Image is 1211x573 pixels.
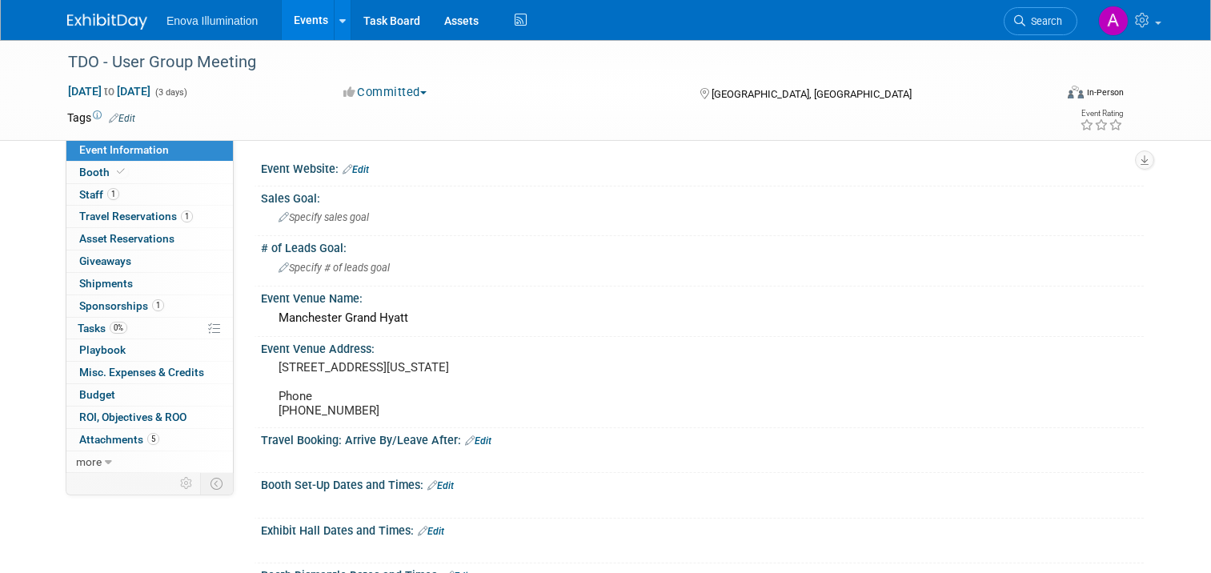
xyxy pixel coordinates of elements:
[66,362,233,383] a: Misc. Expenses & Credits
[66,250,233,272] a: Giveaways
[261,337,1144,357] div: Event Venue Address:
[79,188,119,201] span: Staff
[1098,6,1129,36] img: Andrea Miller
[154,87,187,98] span: (3 days)
[66,162,233,183] a: Booth
[261,157,1144,178] div: Event Website:
[418,526,444,537] a: Edit
[166,14,258,27] span: Enova Illumination
[279,211,369,223] span: Specify sales goal
[107,188,119,200] span: 1
[79,343,126,356] span: Playbook
[79,299,164,312] span: Sponsorships
[79,411,186,423] span: ROI, Objectives & ROO
[712,88,912,100] span: [GEOGRAPHIC_DATA], [GEOGRAPHIC_DATA]
[1086,86,1124,98] div: In-Person
[1068,86,1084,98] img: Format-Inperson.png
[66,429,233,451] a: Attachments5
[1004,7,1077,35] a: Search
[79,366,204,379] span: Misc. Expenses & Credits
[261,519,1144,539] div: Exhibit Hall Dates and Times:
[66,339,233,361] a: Playbook
[261,186,1144,206] div: Sales Goal:
[465,435,491,447] a: Edit
[109,113,135,124] a: Edit
[66,295,233,317] a: Sponsorships1
[66,318,233,339] a: Tasks0%
[279,262,390,274] span: Specify # of leads goal
[76,455,102,468] span: more
[79,166,128,178] span: Booth
[66,206,233,227] a: Travel Reservations1
[968,83,1124,107] div: Event Format
[102,85,117,98] span: to
[117,167,125,176] i: Booth reservation complete
[66,451,233,473] a: more
[147,433,159,445] span: 5
[173,473,201,494] td: Personalize Event Tab Strip
[261,473,1144,494] div: Booth Set-Up Dates and Times:
[1080,110,1123,118] div: Event Rating
[67,14,147,30] img: ExhibitDay
[261,428,1144,449] div: Travel Booking: Arrive By/Leave After:
[261,286,1144,307] div: Event Venue Name:
[79,210,193,222] span: Travel Reservations
[66,184,233,206] a: Staff1
[338,84,433,101] button: Committed
[273,306,1132,331] div: Manchester Grand Hyatt
[67,110,135,126] td: Tags
[343,164,369,175] a: Edit
[78,322,127,335] span: Tasks
[79,232,174,245] span: Asset Reservations
[66,273,233,295] a: Shipments
[67,84,151,98] span: [DATE] [DATE]
[66,407,233,428] a: ROI, Objectives & ROO
[152,299,164,311] span: 1
[79,277,133,290] span: Shipments
[79,433,159,446] span: Attachments
[79,388,115,401] span: Budget
[79,254,131,267] span: Giveaways
[201,473,234,494] td: Toggle Event Tabs
[79,143,169,156] span: Event Information
[110,322,127,334] span: 0%
[1025,15,1062,27] span: Search
[427,480,454,491] a: Edit
[66,139,233,161] a: Event Information
[66,384,233,406] a: Budget
[181,210,193,222] span: 1
[261,236,1144,256] div: # of Leads Goal:
[62,48,1034,77] div: TDO - User Group Meeting
[66,228,233,250] a: Asset Reservations
[279,360,612,418] pre: [STREET_ADDRESS][US_STATE] Phone [PHONE_NUMBER]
